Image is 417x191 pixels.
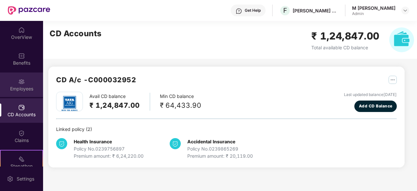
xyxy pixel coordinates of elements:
img: svg+xml;base64,PHN2ZyBpZD0iQ2xhaW0iIHhtbG5zPSJodHRwOi8vd3d3LnczLm9yZy8yMDAwL3N2ZyIgd2lkdGg9IjIwIi... [18,130,25,136]
div: Min CD balance [160,93,201,111]
img: svg+xml;base64,PHN2ZyB4bWxucz0iaHR0cDovL3d3dy53My5vcmcvMjAwMC9zdmciIHdpZHRoPSIzNCIgaGVpZ2h0PSIzNC... [56,138,67,149]
img: svg+xml;base64,PHN2ZyBpZD0iU2V0dGluZy0yMHgyMCIgeG1sbnM9Imh0dHA6Ly93d3cudzMub3JnLzIwMDAvc3ZnIiB3aW... [7,176,13,182]
img: svg+xml;base64,PHN2ZyBpZD0iRW1wbG95ZWVzIiB4bWxucz0iaHR0cDovL3d3dy53My5vcmcvMjAwMC9zdmciIHdpZHRoPS... [18,78,25,85]
b: Health Insurance [74,139,112,144]
img: svg+xml;base64,PHN2ZyB4bWxucz0iaHR0cDovL3d3dy53My5vcmcvMjAwMC9zdmciIHdpZHRoPSIyNSIgaGVpZ2h0PSIyNS... [389,76,397,84]
span: Add CD Balance [359,103,393,109]
h2: ₹ 1,24,847.00 [89,100,140,111]
h2: CD A/c - C000032952 [56,74,136,85]
img: tatag.png [58,92,81,115]
div: Last updated balance [DATE] [344,92,397,98]
div: Get Help [245,8,261,13]
b: Accidental Insurance [187,139,235,144]
div: Admin [352,11,395,16]
span: Total available CD balance [311,45,368,50]
div: ₹ 64,433.90 [160,100,201,111]
div: [PERSON_NAME] & [PERSON_NAME] Labs Private Limited [293,8,338,14]
div: Linked policy ( 2 ) [56,126,397,133]
button: Add CD Balance [354,101,397,112]
div: Policy No. 0239756897 [74,145,144,152]
img: svg+xml;base64,PHN2ZyBpZD0iQmVuZWZpdHMiIHhtbG5zPSJodHRwOi8vd3d3LnczLm9yZy8yMDAwL3N2ZyIgd2lkdGg9Ij... [18,53,25,59]
img: svg+xml;base64,PHN2ZyB4bWxucz0iaHR0cDovL3d3dy53My5vcmcvMjAwMC9zdmciIHdpZHRoPSIzNCIgaGVpZ2h0PSIzNC... [170,138,181,149]
div: Avail CD balance [89,93,150,111]
img: svg+xml;base64,PHN2ZyB4bWxucz0iaHR0cDovL3d3dy53My5vcmcvMjAwMC9zdmciIHhtbG5zOnhsaW5rPSJodHRwOi8vd3... [389,27,414,52]
div: Policy No. 0239865269 [187,145,253,152]
img: svg+xml;base64,PHN2ZyBpZD0iSG9tZSIgeG1sbnM9Imh0dHA6Ly93d3cudzMub3JnLzIwMDAvc3ZnIiB3aWR0aD0iMjAiIG... [18,27,25,33]
img: svg+xml;base64,PHN2ZyBpZD0iRHJvcGRvd24tMzJ4MzIiIHhtbG5zPSJodHRwOi8vd3d3LnczLm9yZy8yMDAwL3N2ZyIgd2... [403,8,408,13]
span: F [283,7,287,14]
div: M [PERSON_NAME] [352,5,395,11]
div: Settings [15,176,36,182]
h2: CD Accounts [50,27,102,40]
div: Premium amount: ₹ 6,24,220.00 [74,152,144,160]
div: Stepathon [1,163,42,169]
h2: ₹ 1,24,847.00 [311,28,379,44]
img: svg+xml;base64,PHN2ZyBpZD0iSGVscC0zMngzMiIgeG1sbnM9Imh0dHA6Ly93d3cudzMub3JnLzIwMDAvc3ZnIiB3aWR0aD... [236,8,242,14]
img: svg+xml;base64,PHN2ZyB4bWxucz0iaHR0cDovL3d3dy53My5vcmcvMjAwMC9zdmciIHdpZHRoPSIyMSIgaGVpZ2h0PSIyMC... [18,156,25,162]
img: New Pazcare Logo [8,6,50,15]
img: svg+xml;base64,PHN2ZyBpZD0iQ0RfQWNjb3VudHMiIGRhdGEtbmFtZT0iQ0QgQWNjb3VudHMiIHhtbG5zPSJodHRwOi8vd3... [18,104,25,111]
div: Premium amount: ₹ 20,119.00 [187,152,253,160]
